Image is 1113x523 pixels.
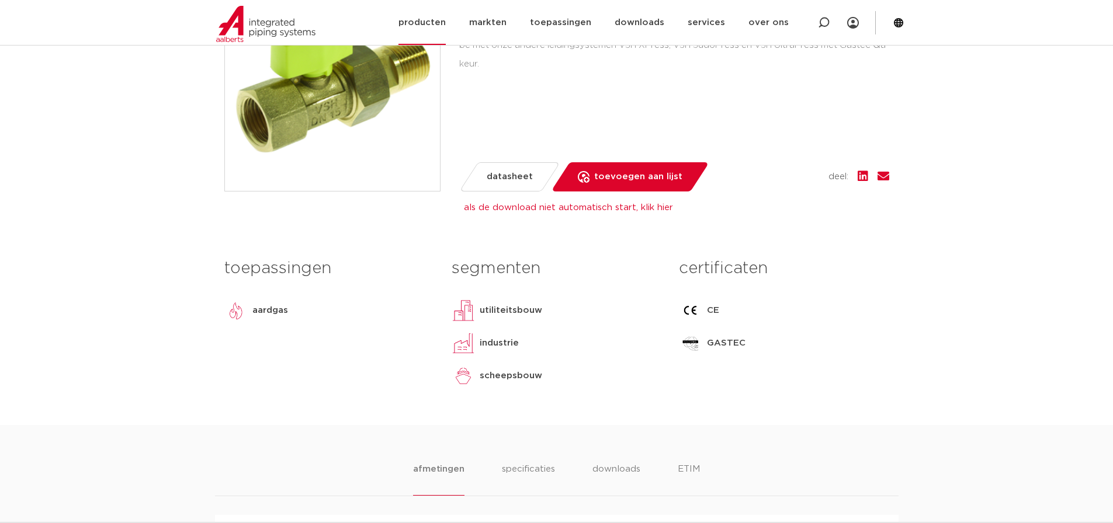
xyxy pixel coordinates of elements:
h3: certificaten [679,257,889,280]
a: als de download niet automatisch start, klik hier [464,203,673,212]
p: CE [707,304,719,318]
p: aardgas [252,304,288,318]
img: scheepsbouw [452,364,475,388]
li: afmetingen [413,462,464,496]
img: industrie [452,332,475,355]
span: datasheet [487,168,533,186]
li: downloads [592,462,640,496]
img: CE [679,299,702,322]
p: GASTEC [707,336,746,350]
li: ETIM [678,462,700,496]
p: industrie [480,336,519,350]
h3: toepassingen [224,257,434,280]
li: specificaties [502,462,555,496]
p: scheepsbouw [480,369,542,383]
img: aardgas [224,299,248,322]
a: datasheet [459,162,560,191]
img: GASTEC [679,332,702,355]
h3: segmenten [452,257,661,280]
span: deel: [828,170,848,184]
img: utiliteitsbouw [452,299,475,322]
span: toevoegen aan lijst [594,168,682,186]
p: utiliteitsbouw [480,304,542,318]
